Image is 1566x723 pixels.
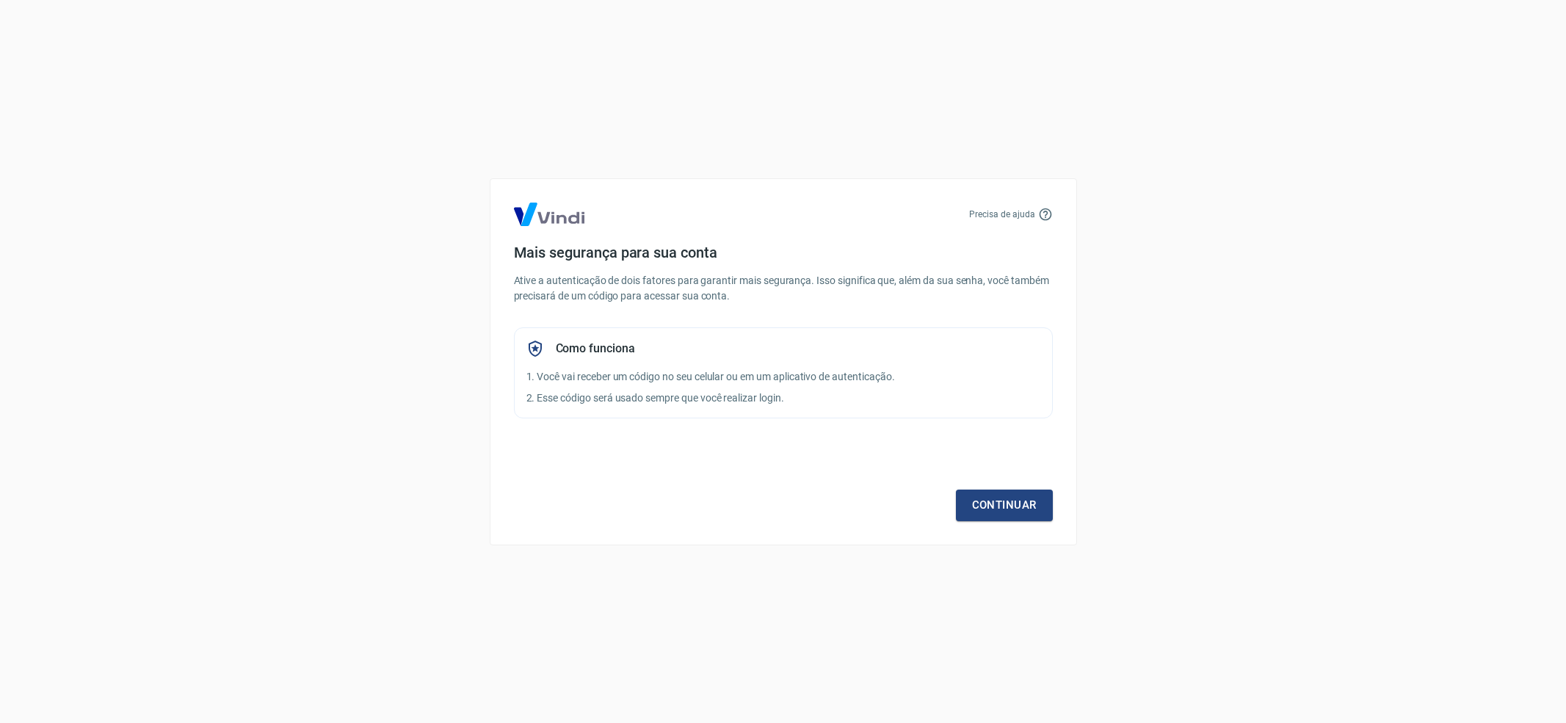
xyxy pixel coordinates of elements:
[956,490,1053,520] a: Continuar
[514,244,1053,261] h4: Mais segurança para sua conta
[969,208,1034,221] p: Precisa de ajuda
[526,369,1040,385] p: 1. Você vai receber um código no seu celular ou em um aplicativo de autenticação.
[526,390,1040,406] p: 2. Esse código será usado sempre que você realizar login.
[514,203,584,226] img: Logo Vind
[514,273,1053,304] p: Ative a autenticação de dois fatores para garantir mais segurança. Isso significa que, além da su...
[556,341,635,356] h5: Como funciona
